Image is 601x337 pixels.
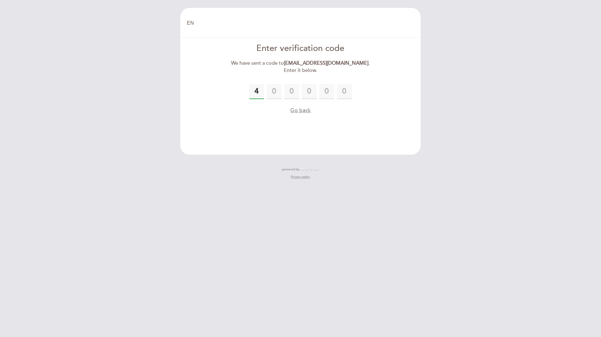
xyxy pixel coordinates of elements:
[290,107,311,114] button: Go back
[267,84,282,99] input: 0
[302,84,317,99] input: 0
[337,84,352,99] input: 0
[282,167,300,172] span: powered by
[301,168,319,171] img: MEITRE
[284,84,299,99] input: 0
[282,167,319,172] a: powered by
[291,175,310,179] a: Privacy policy
[229,60,372,74] div: We have sent a code to . Enter it below.
[319,84,334,99] input: 0
[249,84,264,99] input: 0
[229,43,372,55] div: Enter verification code
[284,60,368,66] strong: [EMAIL_ADDRESS][DOMAIN_NAME]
